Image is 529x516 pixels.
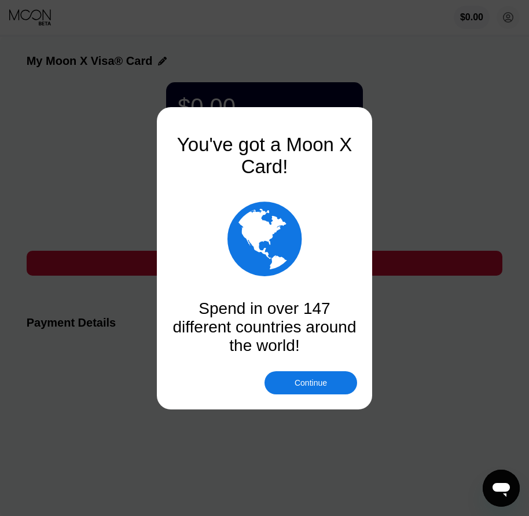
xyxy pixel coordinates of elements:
[264,371,357,394] div: Continue
[172,134,357,178] div: You've got a Moon X Card!
[295,378,327,387] div: Continue
[172,195,357,282] div: 
[227,195,302,282] div: 
[172,299,357,355] div: Spend in over 147 different countries around the world!
[483,470,520,507] iframe: Button to launch messaging window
